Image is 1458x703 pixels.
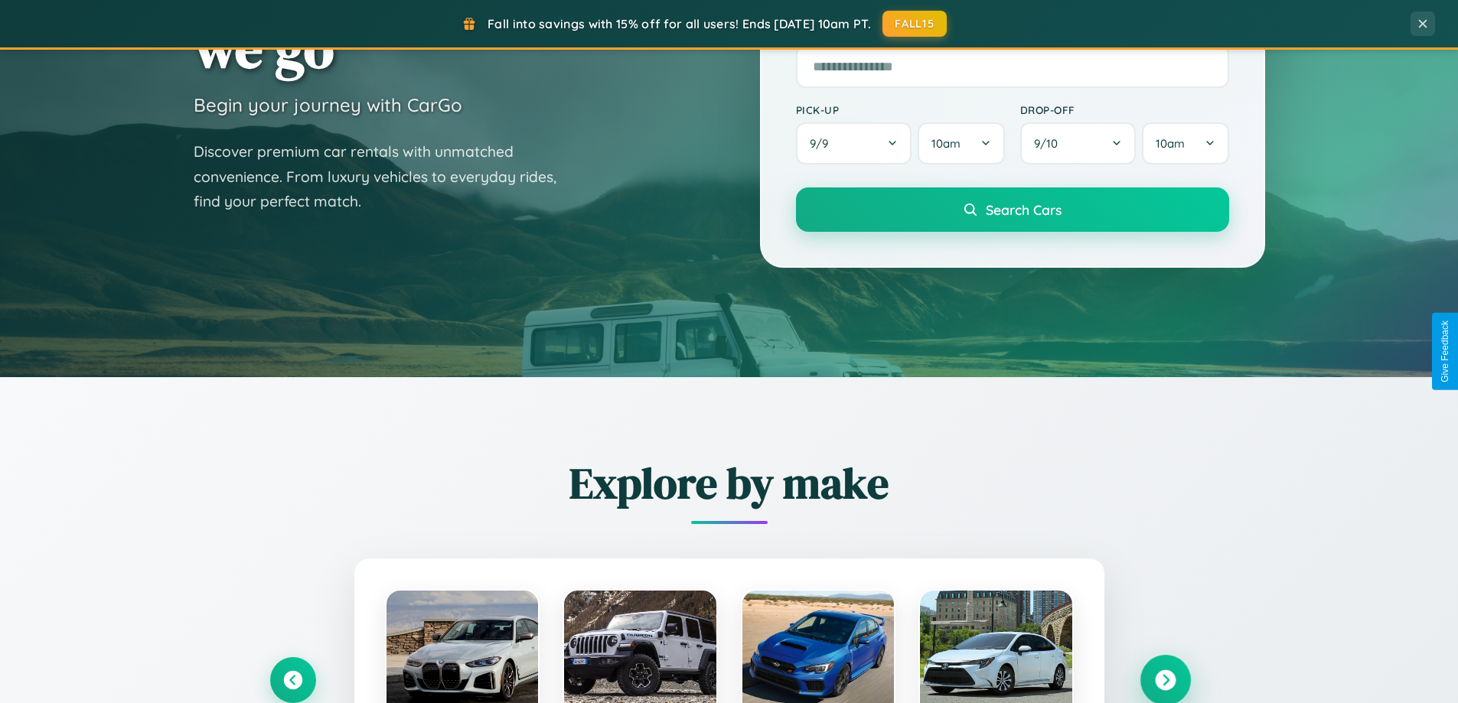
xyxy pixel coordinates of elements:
button: 9/10 [1020,122,1137,164]
button: 10am [918,122,1004,164]
h2: Explore by make [270,454,1189,513]
span: Search Cars [986,201,1062,218]
span: 9 / 10 [1034,136,1065,151]
button: 9/9 [796,122,912,164]
button: 10am [1142,122,1228,164]
span: 10am [931,136,961,151]
label: Pick-up [796,103,1005,116]
p: Discover premium car rentals with unmatched convenience. From luxury vehicles to everyday rides, ... [194,139,576,214]
span: 10am [1156,136,1185,151]
button: Search Cars [796,187,1229,232]
div: Give Feedback [1440,321,1450,382]
h3: Begin your journey with CarGo [194,93,462,116]
span: 9 / 9 [810,136,836,151]
span: Fall into savings with 15% off for all users! Ends [DATE] 10am PT. [488,16,871,31]
label: Drop-off [1020,103,1229,116]
button: FALL15 [882,11,947,37]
